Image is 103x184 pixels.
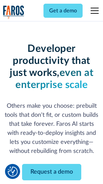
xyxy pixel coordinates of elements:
a: Request a demo [22,164,81,180]
img: Logo of the analytics and reporting company Faros. [3,5,24,19]
div: menu [87,3,100,19]
a: home [3,5,24,19]
strong: Developer productivity that just works, [10,44,90,78]
button: Cookie Settings [8,167,18,177]
a: Get a demo [43,4,83,18]
img: Revisit consent button [8,167,18,177]
p: Others make you choose: prebuilt tools that don't fit, or custom builds that take forever. Faros ... [3,102,100,156]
